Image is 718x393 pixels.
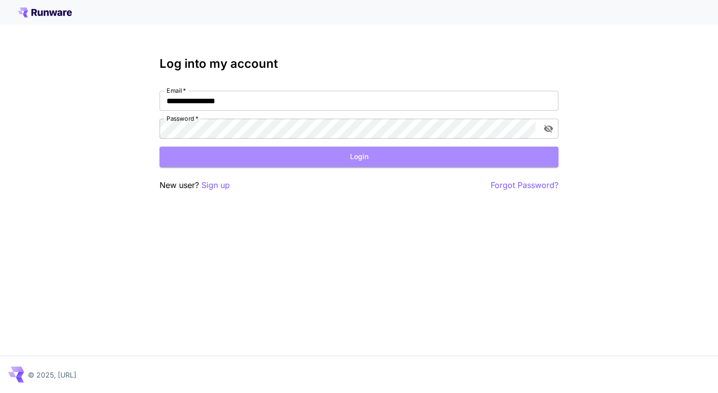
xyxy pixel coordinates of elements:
[160,147,558,167] button: Login
[167,86,186,95] label: Email
[160,179,230,192] p: New user?
[539,120,557,138] button: toggle password visibility
[201,179,230,192] button: Sign up
[167,114,198,123] label: Password
[160,57,558,71] h3: Log into my account
[28,370,76,380] p: © 2025, [URL]
[491,179,558,192] button: Forgot Password?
